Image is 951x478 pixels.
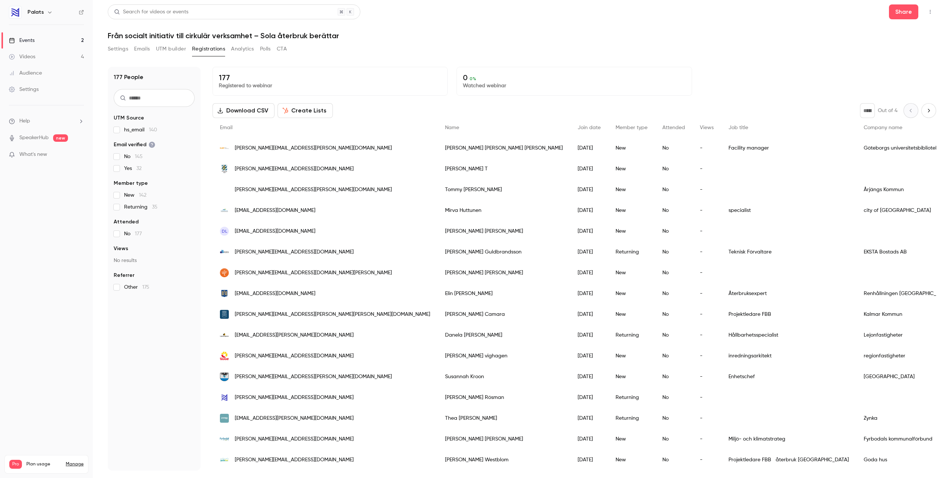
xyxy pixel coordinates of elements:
span: Help [19,117,30,125]
div: [DATE] [570,366,608,387]
div: No [655,304,692,325]
span: Job title [728,125,748,130]
div: No [655,346,692,366]
img: ornskoldsvik.se [220,372,229,381]
span: What's new [19,151,47,158]
a: Manage [66,461,84,467]
div: Hållbarhetsspecialist [721,325,856,346]
p: Out of 4 [878,107,898,114]
div: [DATE] [570,158,608,179]
span: [PERSON_NAME][EMAIL_ADDRESS][DOMAIN_NAME] [235,394,354,402]
img: ub.gu.se [220,144,229,153]
span: Referrer [114,272,134,279]
div: No [655,408,692,429]
span: 142 [139,193,146,198]
div: [PERSON_NAME] Westblom [438,449,570,470]
div: Videos [9,53,35,60]
div: [PERSON_NAME] vighagen [438,346,570,366]
span: [EMAIL_ADDRESS][DOMAIN_NAME] [235,290,315,298]
div: No [655,449,692,470]
div: No [655,366,692,387]
div: - [692,304,721,325]
div: Returning [608,387,655,408]
span: [PERSON_NAME][EMAIL_ADDRESS][DOMAIN_NAME] [235,456,354,464]
div: No [655,221,692,242]
div: [DATE] [570,387,608,408]
span: No [124,153,143,160]
span: [PERSON_NAME][EMAIL_ADDRESS][DOMAIN_NAME][PERSON_NAME] [235,269,392,277]
p: 0 [463,73,685,82]
span: dl [222,228,227,235]
div: - [692,366,721,387]
span: Yes [124,165,142,172]
span: 175 [142,285,149,290]
img: zynka.se [220,414,229,423]
div: inredningsarkitekt [721,346,856,366]
div: - [692,408,721,429]
button: Settings [108,43,128,55]
div: - [692,387,721,408]
span: [PERSON_NAME][EMAIL_ADDRESS][DOMAIN_NAME] [235,435,354,443]
span: [PERSON_NAME][EMAIL_ADDRESS][PERSON_NAME][DOMAIN_NAME] [235,144,392,152]
span: [PERSON_NAME][EMAIL_ADDRESS][DOMAIN_NAME] [235,248,354,256]
div: New [608,449,655,470]
div: [PERSON_NAME] Camara [438,304,570,325]
span: Member type [616,125,647,130]
button: Share [889,4,918,19]
iframe: Noticeable Trigger [75,151,84,158]
button: Next page [921,103,936,118]
img: fyrbodal.se [220,435,229,443]
div: [DATE] [570,138,608,158]
span: Returning [124,203,158,211]
span: Plan usage [26,461,61,467]
span: hs_email [124,126,157,134]
div: [DATE] [570,408,608,429]
img: kristianstad.se [220,289,229,298]
img: Palats [9,6,21,18]
div: No [655,283,692,304]
div: Danela [PERSON_NAME] [438,325,570,346]
div: Returning [608,242,655,262]
div: - [692,200,721,221]
div: specialist [721,200,856,221]
div: Projektledare FBB [721,304,856,325]
div: No [655,158,692,179]
div: [DATE] [570,283,608,304]
img: godahus.se [220,455,229,464]
img: kalmar.se [220,310,229,319]
img: stadsfast.goteborg.se [220,164,229,173]
button: Polls [260,43,271,55]
span: [PERSON_NAME][EMAIL_ADDRESS][PERSON_NAME][PERSON_NAME][DOMAIN_NAME] [235,311,430,318]
button: Emails [134,43,150,55]
div: New [608,158,655,179]
div: Returning [608,325,655,346]
img: edu.newton.se [220,268,229,277]
span: 145 [135,154,143,159]
div: - [692,346,721,366]
span: Join date [578,125,601,130]
div: [DATE] [570,346,608,366]
div: Susannah Kroon [438,366,570,387]
div: Miljö- och klimatstrateg [721,429,856,449]
div: [PERSON_NAME] [PERSON_NAME] [438,262,570,283]
div: [PERSON_NAME] [PERSON_NAME] [438,221,570,242]
div: New [608,304,655,325]
div: - [692,242,721,262]
div: No [655,200,692,221]
div: Returning [608,408,655,429]
div: New [608,221,655,242]
span: [PERSON_NAME][EMAIL_ADDRESS][PERSON_NAME][DOMAIN_NAME] [235,186,392,194]
h1: 177 People [114,73,143,82]
div: Teknisk Förvaltare [721,242,856,262]
span: Email verified [114,141,155,148]
button: UTM builder [156,43,186,55]
div: New [608,179,655,200]
a: SpeakerHub [19,134,49,142]
div: Audience [9,69,42,77]
h6: Palats [27,9,44,16]
div: New [608,138,655,158]
span: 177 [135,231,142,236]
span: [PERSON_NAME][EMAIL_ADDRESS][DOMAIN_NAME] [235,352,354,360]
div: - [692,429,721,449]
img: lejonfastigheter.se [220,331,229,340]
